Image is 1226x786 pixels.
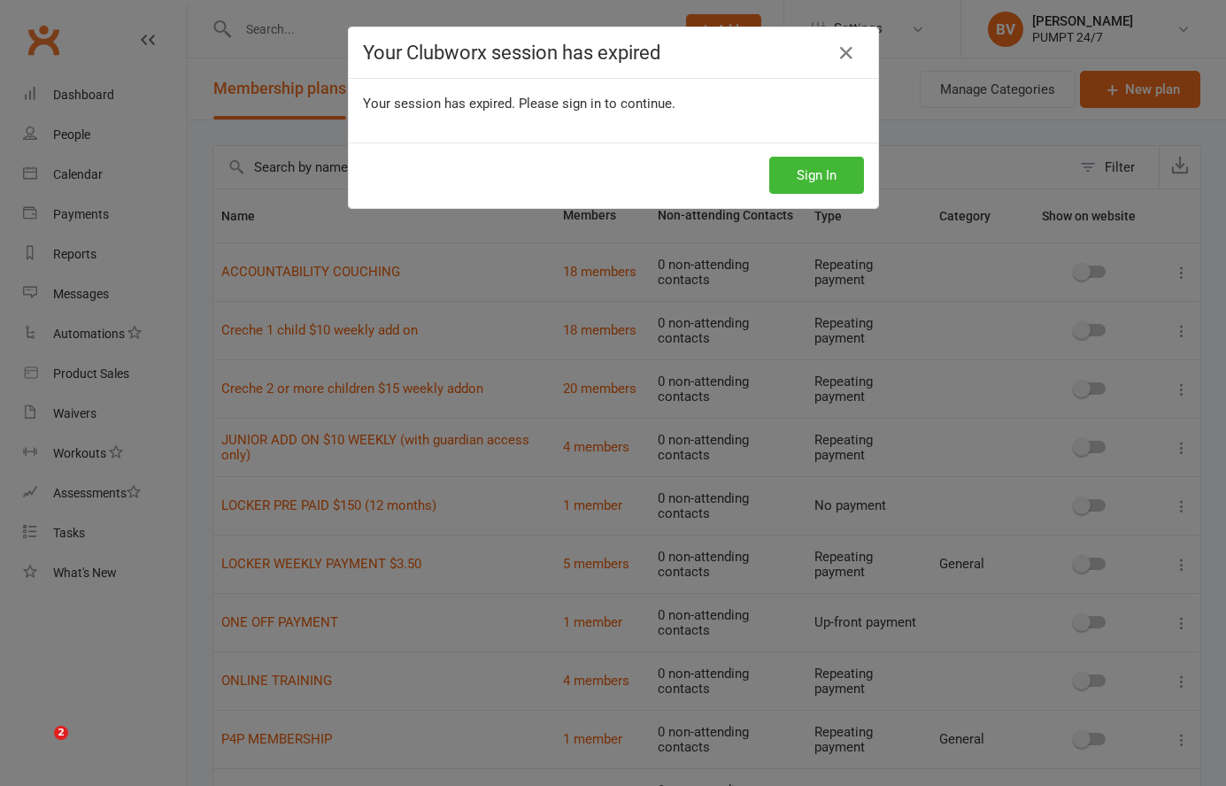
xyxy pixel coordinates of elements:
iframe: Intercom live chat [18,726,60,768]
a: Close [832,39,860,67]
h4: Your Clubworx session has expired [363,42,864,64]
button: Sign In [769,157,864,194]
span: Your session has expired. Please sign in to continue. [363,96,675,112]
span: 2 [54,726,68,740]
